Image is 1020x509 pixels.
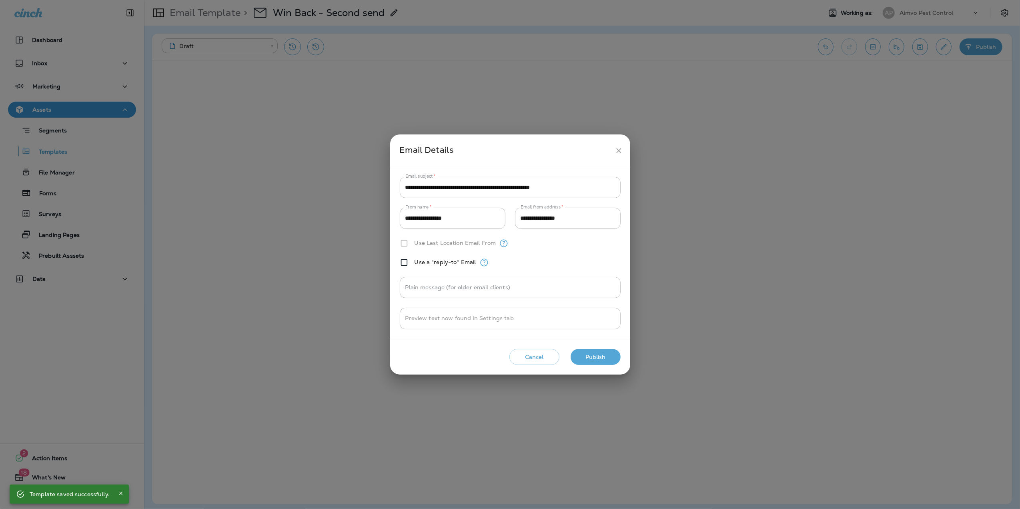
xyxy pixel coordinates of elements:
button: Cancel [509,349,559,365]
div: Template saved successfully. [30,487,110,501]
label: Email from address [521,204,563,210]
button: Close [116,489,126,498]
button: close [611,143,626,158]
label: From name [405,204,432,210]
button: Publish [571,349,621,365]
div: Email Details [400,143,611,158]
label: Use Last Location Email From [415,240,496,246]
label: Use a "reply-to" Email [415,259,476,265]
label: Email subject [405,173,436,179]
